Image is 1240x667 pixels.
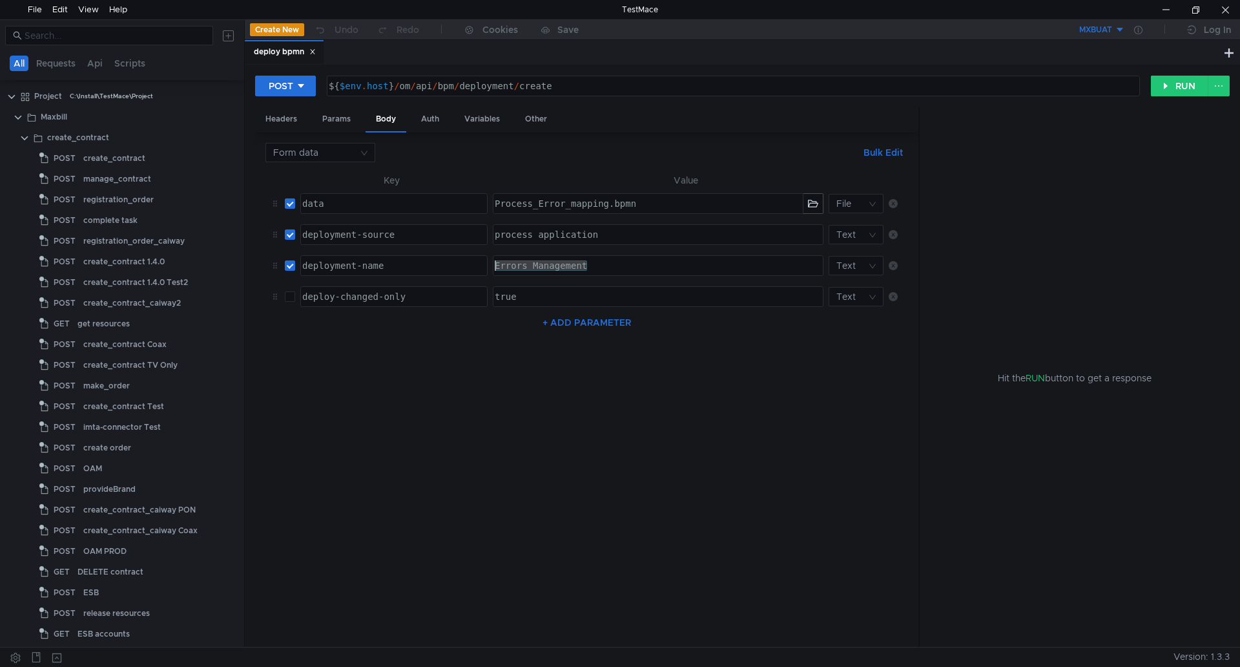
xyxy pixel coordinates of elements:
button: Scripts [110,56,149,71]
span: POST [54,397,76,416]
span: Version: 1.3.3 [1173,648,1230,666]
div: registration_order [83,190,154,209]
span: POST [54,335,76,354]
div: ESB accounts [77,624,130,644]
div: create_contract [47,128,109,147]
div: DELETE contract [77,562,143,582]
span: POST [54,438,76,458]
div: release resources [83,604,150,623]
div: create_contract_caiway2 [83,293,181,313]
div: provideBrand [83,480,136,499]
div: registration_order_caiway [83,231,185,251]
div: Params [312,107,361,131]
span: POST [54,293,76,313]
div: Log In [1204,22,1231,37]
button: Redo [367,20,428,39]
span: GET [54,645,70,664]
div: Headers [255,107,307,131]
span: POST [54,521,76,540]
span: POST [54,583,76,602]
div: Body [366,107,406,132]
button: Undo [304,20,367,39]
div: Cookies [482,22,518,37]
span: GET [54,562,70,582]
span: POST [54,190,76,209]
div: make_order [83,376,130,396]
div: create_contract Coax [83,335,167,354]
div: MXBUAT [1079,24,1112,36]
span: POST [54,500,76,520]
div: Other [515,107,557,131]
div: create order [83,438,131,458]
div: Redo [397,22,419,37]
span: POST [54,459,76,478]
div: create_contract [83,149,145,168]
div: create_contract 1.4.0 [83,252,165,271]
div: Maxbill [41,107,67,127]
span: Hit the button to get a response [998,371,1152,385]
div: Auth [411,107,449,131]
button: Api [83,56,107,71]
div: OAM PROD [83,542,127,561]
div: create_contract Test [83,397,164,416]
span: POST [54,355,76,375]
div: Save [557,25,579,34]
span: POST [54,418,76,437]
button: RUN [1151,76,1208,96]
span: POST [54,252,76,271]
th: Key [295,173,488,188]
div: Variables [454,107,510,131]
span: RUN [1026,372,1045,384]
span: GET [54,624,70,644]
button: Create New [250,23,304,36]
div: imta-connector Test [83,418,161,437]
span: POST [54,149,76,168]
span: POST [54,231,76,251]
div: create_contract_caiway Coax [83,521,198,540]
button: MXBUAT [1035,19,1125,40]
div: Undo [335,22,358,37]
div: ESB [83,583,99,602]
span: POST [54,480,76,499]
button: POST [255,76,316,96]
span: POST [54,211,76,230]
div: get resources [77,314,130,333]
button: Bulk Edit [858,145,908,160]
span: POST [54,542,76,561]
div: deploy bpmn [254,45,316,59]
button: Requests [32,56,79,71]
button: All [10,56,28,71]
span: POST [54,169,76,189]
button: + ADD PARAMETER [537,315,636,330]
div: Project [34,87,62,106]
div: create_contract TV Only [83,355,178,375]
div: ESB Copy [77,645,115,664]
span: POST [54,273,76,292]
span: POST [54,376,76,396]
th: Value [488,173,883,188]
div: create_contract_caiway PON [83,500,196,520]
div: manage_contract [83,169,151,189]
input: Search... [25,28,205,43]
span: GET [54,314,70,333]
div: C:\Install\TestMace\Project [70,87,153,106]
div: OAM [83,459,102,478]
span: POST [54,604,76,623]
div: complete task [83,211,138,230]
div: POST [269,79,293,93]
div: create_contract 1.4.0 Test2 [83,273,188,292]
